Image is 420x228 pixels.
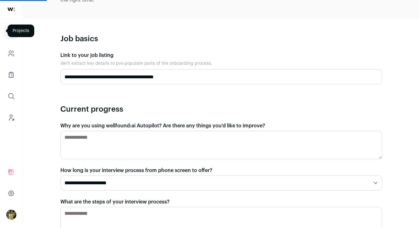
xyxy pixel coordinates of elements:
img: 6689865-medium_jpg [6,210,16,220]
label: How long is your interview process from phone screen to offer? [60,167,382,174]
label: Why are you using wellfound:ai Autopilot? Are there any things you'd like to improve? [60,122,382,130]
div: Projects [8,25,34,37]
img: wellfound-shorthand-0d5821cbd27db2630d0214b213865d53afaa358527fdda9d0ea32b1df1b89c2c.svg [8,8,15,11]
div: We'll extract key details to pre-populate parts of the onboarding process. [60,60,382,67]
a: Leads (Backoffice) [4,110,19,125]
h2: Job basics [60,34,382,44]
h2: Current progress [60,104,382,114]
button: Open dropdown [6,210,16,220]
a: Company Lists [4,67,19,82]
label: Link to your job listing [60,52,113,59]
label: What are the steps of your interview process? [60,198,382,206]
a: Company and ATS Settings [4,46,19,61]
a: Projects [4,25,19,40]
